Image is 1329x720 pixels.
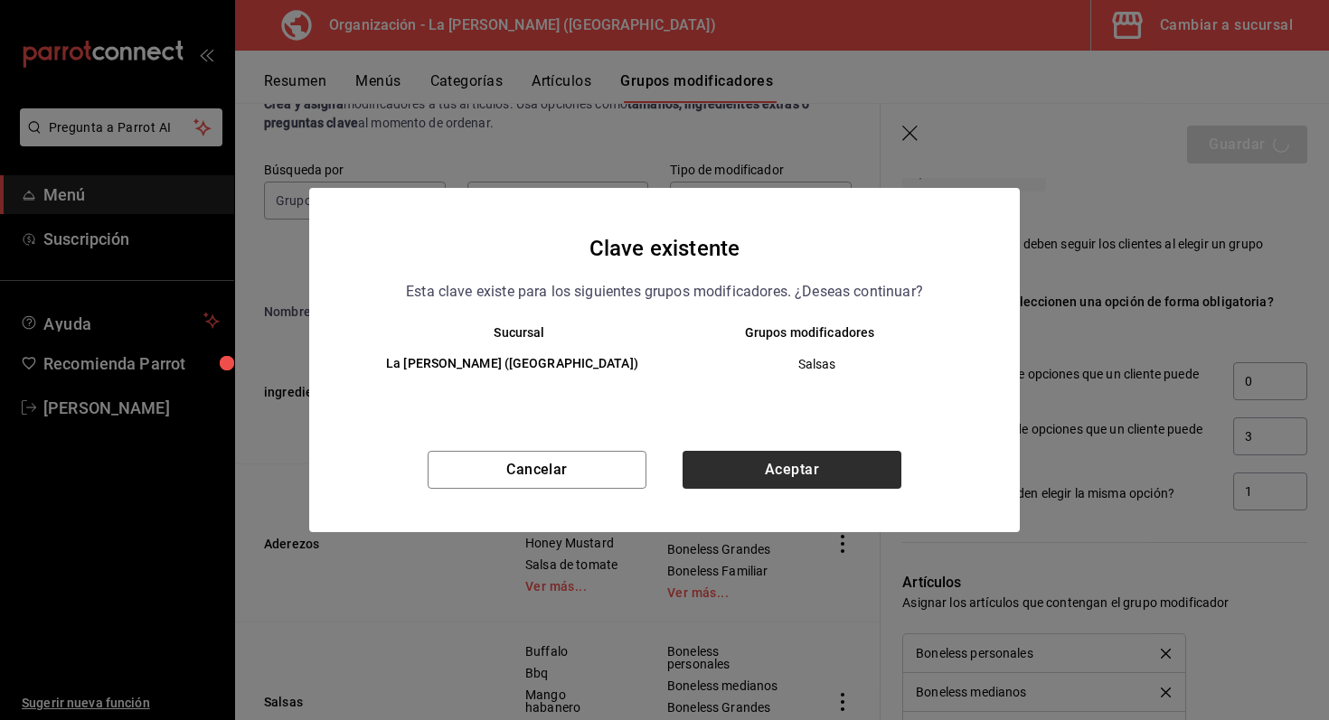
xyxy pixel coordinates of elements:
h4: Clave existente [589,231,740,266]
h6: La [PERSON_NAME] ([GEOGRAPHIC_DATA]) [374,354,650,374]
button: Cancelar [428,451,646,489]
span: Salsas [680,355,954,373]
button: Aceptar [683,451,901,489]
th: Sucursal [345,325,664,340]
p: Esta clave existe para los siguientes grupos modificadores. ¿Deseas continuar? [406,280,923,304]
th: Grupos modificadores [664,325,984,340]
